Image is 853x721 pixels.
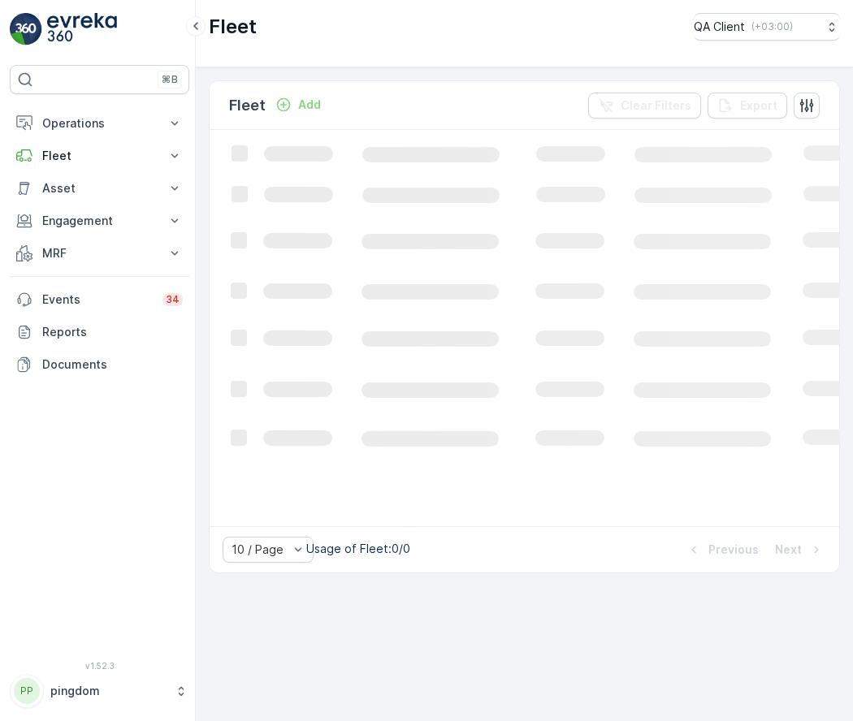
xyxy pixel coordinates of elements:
p: ⌘B [162,73,178,86]
p: Fleet [229,94,266,117]
p: Clear Filters [621,97,691,114]
p: pingdom [50,683,167,699]
p: QA Client [694,19,745,35]
p: ( +03:00 ) [751,20,793,33]
button: Next [773,540,826,559]
p: Asset [42,180,157,196]
p: Documents [42,356,183,373]
p: MRF [42,245,157,261]
button: PPpingdom [10,674,189,708]
span: v 1.52.3 [10,661,189,671]
p: Next [775,542,802,558]
p: Export [740,97,777,114]
button: Engagement [10,205,189,237]
p: Fleet [42,148,157,164]
p: Add [298,97,321,113]
p: 34 [166,293,180,306]
button: Clear Filters [588,93,701,119]
button: Export [708,93,787,119]
p: Engagement [42,213,157,229]
button: Add [269,95,327,114]
button: Operations [10,107,189,140]
a: Reports [10,316,189,348]
div: PP [14,678,40,704]
p: Fleet [209,14,257,40]
a: Events34 [10,283,189,316]
button: Previous [684,540,760,559]
img: logo [10,13,42,45]
button: Asset [10,172,189,205]
a: Documents [10,348,189,381]
button: QA Client(+03:00) [694,13,840,41]
p: Previous [708,542,759,558]
img: logo_light-DOdMpM7g.png [47,13,117,45]
p: Operations [42,115,157,132]
p: Usage of Fleet : 0/0 [306,541,410,557]
p: Reports [42,324,183,340]
button: MRF [10,237,189,270]
button: Fleet [10,140,189,172]
p: Events [42,291,153,308]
